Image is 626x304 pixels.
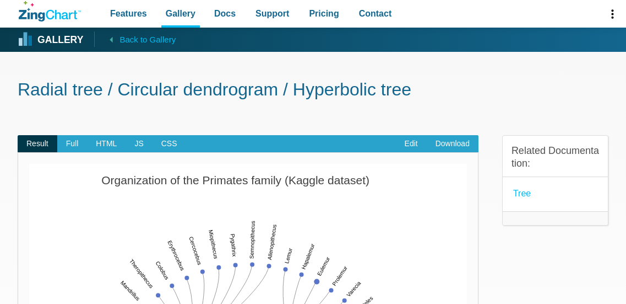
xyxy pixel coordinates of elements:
span: Contact [359,6,392,21]
span: Pricing [309,6,339,21]
h1: Radial tree / Circular dendrogram / Hyperbolic tree [18,78,608,103]
a: Edit [396,135,427,153]
span: JS [126,135,152,153]
h3: Related Documentation: [511,145,599,170]
span: Docs [214,6,236,21]
span: HTML [87,135,126,153]
a: Back to Gallery [94,31,176,47]
span: Support [255,6,289,21]
span: Full [57,135,88,153]
span: CSS [153,135,186,153]
span: Features [110,6,147,21]
span: Result [18,135,57,153]
a: tree [513,186,531,201]
a: Download [427,135,478,153]
span: Gallery [166,6,195,21]
a: Gallery [19,31,83,48]
strong: Gallery [37,35,83,45]
span: Back to Gallery [119,33,176,47]
a: ZingChart Logo. Click to return to the homepage [19,1,81,22]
